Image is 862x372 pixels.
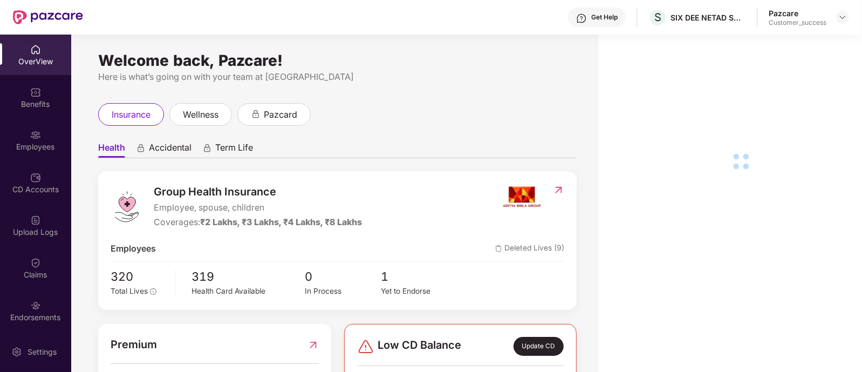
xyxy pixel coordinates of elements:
[149,142,191,158] span: Accidental
[111,242,156,256] span: Employees
[769,8,826,18] div: Pazcare
[30,258,41,268] img: svg+xml;base64,PHN2ZyBpZD0iQ2xhaW0iIHhtbG5zPSJodHRwOi8vd3d3LnczLm9yZy8yMDAwL3N2ZyIgd2lkdGg9IjIwIi...
[183,108,218,121] span: wellness
[154,216,362,229] div: Coverages:
[30,87,41,98] img: svg+xml;base64,PHN2ZyBpZD0iQmVuZWZpdHMiIHhtbG5zPSJodHRwOi8vd3d3LnczLm9yZy8yMDAwL3N2ZyIgd2lkdGg9Ij...
[654,11,661,24] span: S
[251,109,261,119] div: animation
[98,70,577,84] div: Here is what’s going on with your team at [GEOGRAPHIC_DATA]
[30,300,41,311] img: svg+xml;base64,PHN2ZyBpZD0iRW5kb3JzZW1lbnRzIiB4bWxucz0iaHR0cDovL3d3dy53My5vcmcvMjAwMC9zdmciIHdpZH...
[553,185,564,195] img: RedirectIcon
[30,215,41,226] img: svg+xml;base64,PHN2ZyBpZD0iVXBsb2FkX0xvZ3MiIGRhdGEtbmFtZT0iVXBsb2FkIExvZ3MiIHhtbG5zPSJodHRwOi8vd3...
[200,217,362,227] span: ₹2 Lakhs, ₹3 Lakhs, ₹4 Lakhs, ₹8 Lakhs
[13,10,83,24] img: New Pazcare Logo
[305,286,381,297] div: In Process
[191,267,305,286] span: 319
[264,108,297,121] span: pazcard
[502,184,542,211] img: insurerIcon
[111,191,143,223] img: logo
[202,143,212,153] div: animation
[11,347,22,357] img: svg+xml;base64,PHN2ZyBpZD0iU2V0dGluZy0yMHgyMCIgeG1sbnM9Imh0dHA6Ly93d3cudzMub3JnLzIwMDAvc3ZnIiB3aW...
[307,336,319,353] img: RedirectIcon
[112,108,150,121] span: insurance
[495,242,564,256] span: Deleted Lives (9)
[30,130,41,140] img: svg+xml;base64,PHN2ZyBpZD0iRW1wbG95ZWVzIiB4bWxucz0iaHR0cDovL3d3dy53My5vcmcvMjAwMC9zdmciIHdpZHRoPS...
[576,13,587,24] img: svg+xml;base64,PHN2ZyBpZD0iSGVscC0zMngzMiIgeG1sbnM9Imh0dHA6Ly93d3cudzMub3JnLzIwMDAvc3ZnIiB3aWR0aD...
[111,267,167,286] span: 320
[378,337,461,355] span: Low CD Balance
[30,44,41,55] img: svg+xml;base64,PHN2ZyBpZD0iSG9tZSIgeG1sbnM9Imh0dHA6Ly93d3cudzMub3JnLzIwMDAvc3ZnIiB3aWR0aD0iMjAiIG...
[305,267,381,286] span: 0
[154,201,362,215] span: Employee, spouse, children
[838,13,847,22] img: svg+xml;base64,PHN2ZyBpZD0iRHJvcGRvd24tMzJ4MzIiIHhtbG5zPSJodHRwOi8vd3d3LnczLm9yZy8yMDAwL3N2ZyIgd2...
[24,347,60,357] div: Settings
[381,267,456,286] span: 1
[514,337,564,355] div: Update CD
[30,172,41,183] img: svg+xml;base64,PHN2ZyBpZD0iQ0RfQWNjb3VudHMiIGRhdGEtbmFtZT0iQ0QgQWNjb3VudHMiIHhtbG5zPSJodHRwOi8vd3...
[136,143,146,153] div: animation
[191,286,305,297] div: Health Card Available
[495,245,502,252] img: deleteIcon
[381,286,456,297] div: Yet to Endorse
[150,288,156,295] span: info-circle
[111,336,157,353] span: Premium
[98,142,125,158] span: Health
[671,12,746,23] div: SIX DEE NETAD SOLUTIONS PRIVATE LIMITED
[215,142,253,158] span: Term Life
[769,18,826,27] div: Customer_success
[154,184,362,200] span: Group Health Insurance
[98,56,577,65] div: Welcome back, Pazcare!
[111,287,148,295] span: Total Lives
[591,13,618,22] div: Get Help
[357,338,374,355] img: svg+xml;base64,PHN2ZyBpZD0iRGFuZ2VyLTMyeDMyIiB4bWxucz0iaHR0cDovL3d3dy53My5vcmcvMjAwMC9zdmciIHdpZH...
